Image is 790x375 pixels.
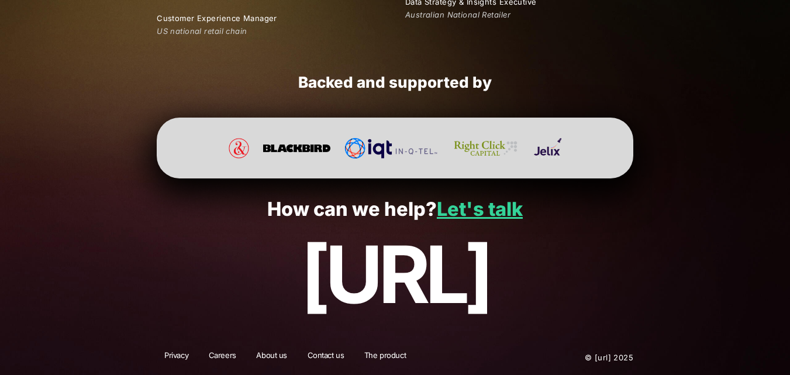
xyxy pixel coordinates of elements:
[229,138,249,159] img: Pan Effect Website
[25,199,764,221] p: How can we help?
[405,10,510,19] em: Australian National Retailer
[201,350,244,365] a: Careers
[451,138,520,159] img: Right Click Capital Website
[157,73,633,92] h2: Backed and supported by
[534,138,561,159] img: Jelix Ventures Website
[249,350,295,365] a: About us
[157,12,385,25] p: Customer Experience Manager
[157,350,196,365] a: Privacy
[300,350,352,365] a: Contact us
[437,198,523,221] a: Let's talk
[157,26,247,36] em: US national retail chain
[514,350,633,365] p: © [URL] 2025
[263,138,331,159] img: Blackbird Ventures Website
[25,230,764,319] p: [URL]
[344,138,437,159] img: In-Q-Tel (IQT)
[357,350,413,365] a: The product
